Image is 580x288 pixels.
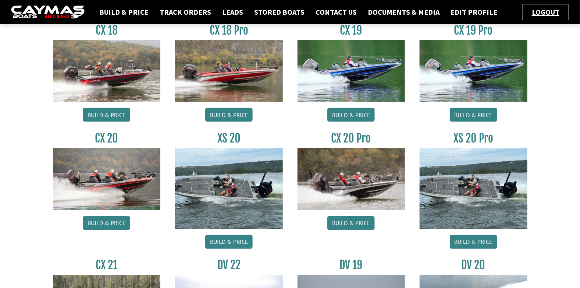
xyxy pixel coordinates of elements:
a: Build & Price [205,235,253,249]
h3: CX 20 Pro [298,131,405,145]
img: CX19_thumbnail.jpg [298,40,405,102]
a: Logout [528,7,563,17]
h3: DV 22 [175,259,283,272]
a: Build & Price [327,108,375,122]
h3: XS 20 Pro [420,131,527,145]
a: Stored Boats [250,7,308,17]
a: Documents & Media [364,7,443,17]
img: CX-18SS_thumbnail.jpg [175,40,283,102]
h3: CX 19 Pro [420,24,527,37]
img: CX19_thumbnail.jpg [420,40,527,102]
h3: DV 19 [298,259,405,272]
h3: CX 18 Pro [175,24,283,37]
img: CX-18S_thumbnail.jpg [53,40,161,102]
a: Contact Us [312,7,360,17]
h3: DV 20 [420,259,527,272]
a: Leads [218,7,247,17]
a: Build & Price [83,108,130,122]
h3: CX 18 [53,24,161,37]
h3: CX 19 [298,24,405,37]
img: CX-20Pro_thumbnail.jpg [298,148,405,210]
a: Track Orders [156,7,215,17]
img: XS_20_resized.jpg [420,148,527,229]
img: XS_20_resized.jpg [175,148,283,229]
a: Build & Price [96,7,152,17]
a: Build & Price [450,235,497,249]
a: Build & Price [205,108,253,122]
a: Edit Profile [447,7,501,17]
a: Build & Price [327,216,375,230]
h3: CX 20 [53,131,161,145]
img: caymas-dealer-connect-2ed40d3bc7270c1d8d7ffb4b79bf05adc795679939227970def78ec6f6c03838.gif [11,6,85,19]
img: CX-20_thumbnail.jpg [53,148,161,210]
a: Build & Price [83,216,130,230]
h3: XS 20 [175,131,283,145]
h3: CX 21 [53,259,161,272]
a: Build & Price [450,108,497,122]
